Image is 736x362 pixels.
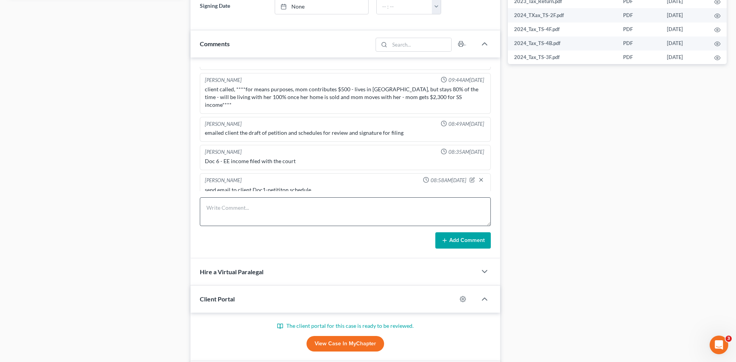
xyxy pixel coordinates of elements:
td: [DATE] [661,50,708,64]
td: PDF [617,8,661,22]
div: emailed client the draft of petition and schedules for review and signature for filing [205,129,486,137]
td: [DATE] [661,37,708,50]
button: Add Comment [435,232,491,249]
td: 2024_TXax_TS-2F.pdf [508,8,617,22]
iframe: Intercom live chat [710,336,728,354]
a: View Case in MyChapter [307,336,384,352]
span: Client Portal [200,295,235,303]
td: PDF [617,23,661,37]
span: 08:58AM[DATE] [431,177,466,184]
div: send email to client Doc1-petititon schedule [205,186,486,194]
input: Search... [390,38,451,51]
span: 09:44AM[DATE] [449,77,484,84]
div: [PERSON_NAME] [205,120,242,128]
div: Doc 6 - EE income filed with the court [205,157,486,165]
td: PDF [617,37,661,50]
td: [DATE] [661,23,708,37]
td: 2024_Tax_TS-4F.pdf [508,23,617,37]
div: [PERSON_NAME] [205,77,242,84]
td: PDF [617,50,661,64]
td: 2024_Tax_TS-4B.pdf [508,37,617,50]
span: Hire a Virtual Paralegal [200,268,263,275]
span: 08:35AM[DATE] [449,148,484,156]
div: [PERSON_NAME] [205,148,242,156]
div: client called, ****for means purposes, mom contributes $500 - lives in [GEOGRAPHIC_DATA], but sta... [205,85,486,109]
p: The client portal for this case is ready to be reviewed. [200,322,491,330]
span: 08:49AM[DATE] [449,120,484,128]
span: 3 [726,336,732,342]
span: Comments [200,40,230,47]
td: 2024_Tax_TS-3F.pdf [508,50,617,64]
td: [DATE] [661,8,708,22]
div: [PERSON_NAME] [205,177,242,184]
